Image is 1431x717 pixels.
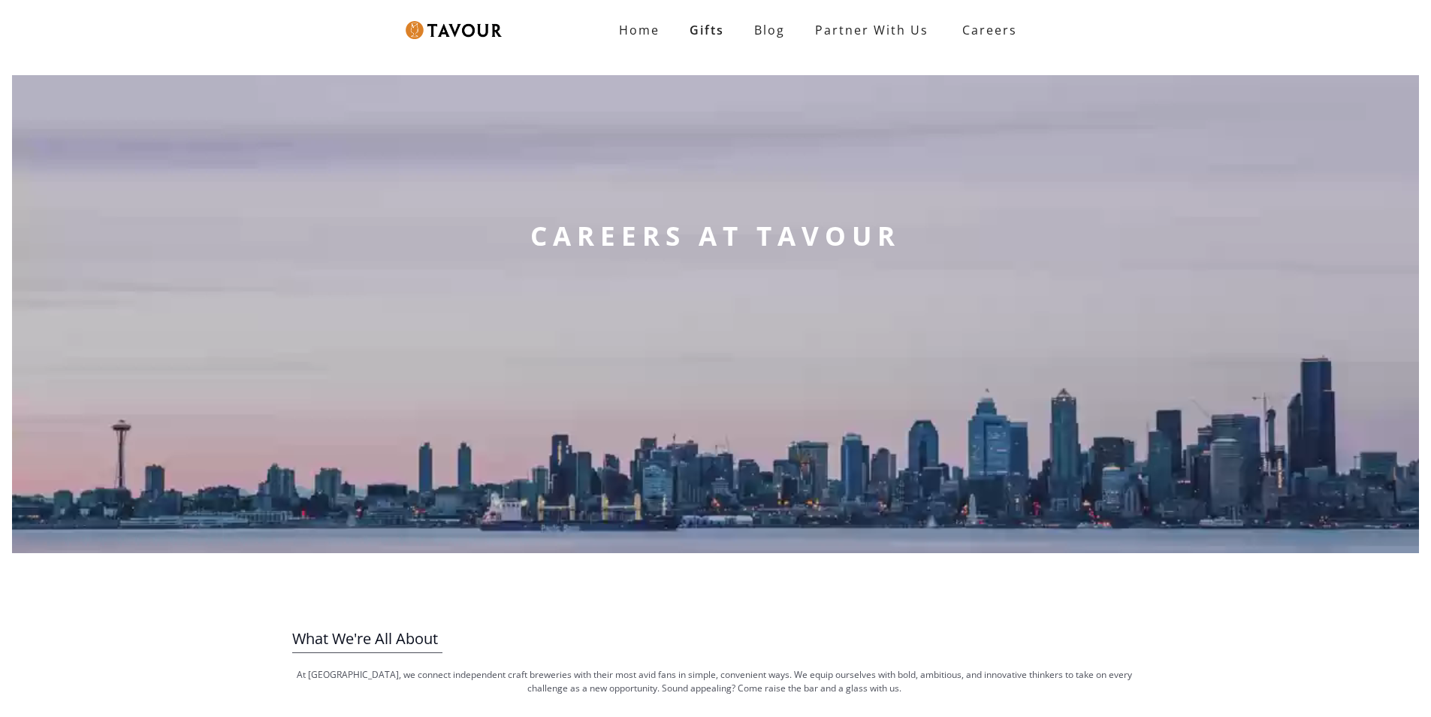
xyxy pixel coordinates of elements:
a: Blog [739,15,800,45]
p: At [GEOGRAPHIC_DATA], we connect independent craft breweries with their most avid fans in simple,... [292,668,1137,695]
strong: Home [619,22,660,38]
h3: What We're All About [292,625,1137,652]
strong: Careers [962,15,1017,45]
a: partner with us [800,15,943,45]
a: Gifts [675,15,739,45]
a: Careers [943,9,1028,51]
strong: CAREERS AT TAVOUR [530,218,901,254]
a: Home [604,15,675,45]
